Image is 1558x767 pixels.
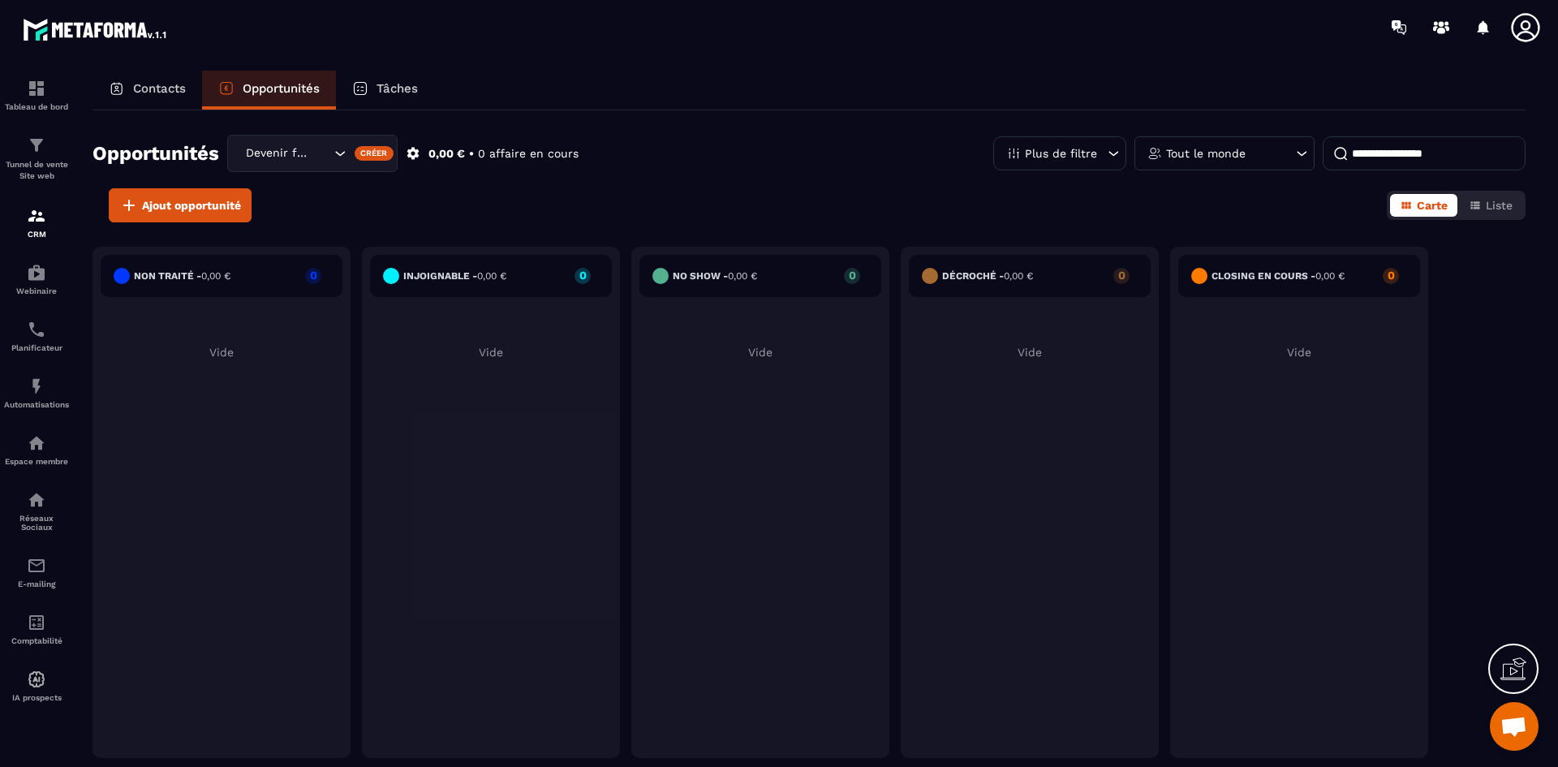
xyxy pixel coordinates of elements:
[27,490,46,510] img: social-network
[1459,194,1522,217] button: Liste
[428,146,465,162] p: 0,00 €
[469,146,474,162] p: •
[355,146,394,161] div: Créer
[27,433,46,453] img: automations
[909,346,1151,359] p: Vide
[575,269,591,281] p: 0
[1178,346,1420,359] p: Vide
[370,346,612,359] p: Vide
[4,514,69,532] p: Réseaux Sociaux
[27,613,46,632] img: accountant
[27,263,46,282] img: automations
[4,544,69,601] a: emailemailE-mailing
[336,71,434,110] a: Tâches
[243,81,320,96] p: Opportunités
[93,137,219,170] h2: Opportunités
[27,79,46,98] img: formation
[377,81,418,96] p: Tâches
[134,270,230,282] h6: Non traité -
[639,346,881,359] p: Vide
[4,67,69,123] a: formationformationTableau de bord
[201,270,230,282] span: 0,00 €
[142,197,241,213] span: Ajout opportunité
[1417,199,1448,212] span: Carte
[227,135,398,172] div: Search for option
[844,269,860,281] p: 0
[27,670,46,689] img: automations
[4,194,69,251] a: formationformationCRM
[478,146,579,162] p: 0 affaire en cours
[23,15,169,44] img: logo
[93,71,202,110] a: Contacts
[4,102,69,111] p: Tableau de bord
[4,230,69,239] p: CRM
[202,71,336,110] a: Opportunités
[942,270,1033,282] h6: Décroché -
[4,478,69,544] a: social-networksocial-networkRéseaux Sociaux
[4,308,69,364] a: schedulerschedulerPlanificateur
[305,269,321,281] p: 0
[4,343,69,352] p: Planificateur
[673,270,757,282] h6: No show -
[133,81,186,96] p: Contacts
[1390,194,1457,217] button: Carte
[27,556,46,575] img: email
[4,457,69,466] p: Espace membre
[4,287,69,295] p: Webinaire
[728,270,757,282] span: 0,00 €
[4,601,69,657] a: accountantaccountantComptabilité
[4,251,69,308] a: automationsautomationsWebinaire
[4,421,69,478] a: automationsautomationsEspace membre
[1004,270,1033,282] span: 0,00 €
[27,377,46,396] img: automations
[4,364,69,421] a: automationsautomationsAutomatisations
[1486,199,1513,212] span: Liste
[242,144,314,162] span: Devenir formateur
[101,346,342,359] p: Vide
[4,159,69,182] p: Tunnel de vente Site web
[1025,148,1097,159] p: Plus de filtre
[1383,269,1399,281] p: 0
[4,400,69,409] p: Automatisations
[1315,270,1345,282] span: 0,00 €
[1490,702,1539,751] div: Ouvrir le chat
[4,636,69,645] p: Comptabilité
[27,206,46,226] img: formation
[4,580,69,588] p: E-mailing
[4,693,69,702] p: IA prospects
[109,188,252,222] button: Ajout opportunité
[4,123,69,194] a: formationformationTunnel de vente Site web
[27,320,46,339] img: scheduler
[1212,270,1345,282] h6: Closing en cours -
[27,136,46,155] img: formation
[403,270,506,282] h6: injoignable -
[1113,269,1130,281] p: 0
[477,270,506,282] span: 0,00 €
[1166,148,1246,159] p: Tout le monde
[314,144,330,162] input: Search for option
